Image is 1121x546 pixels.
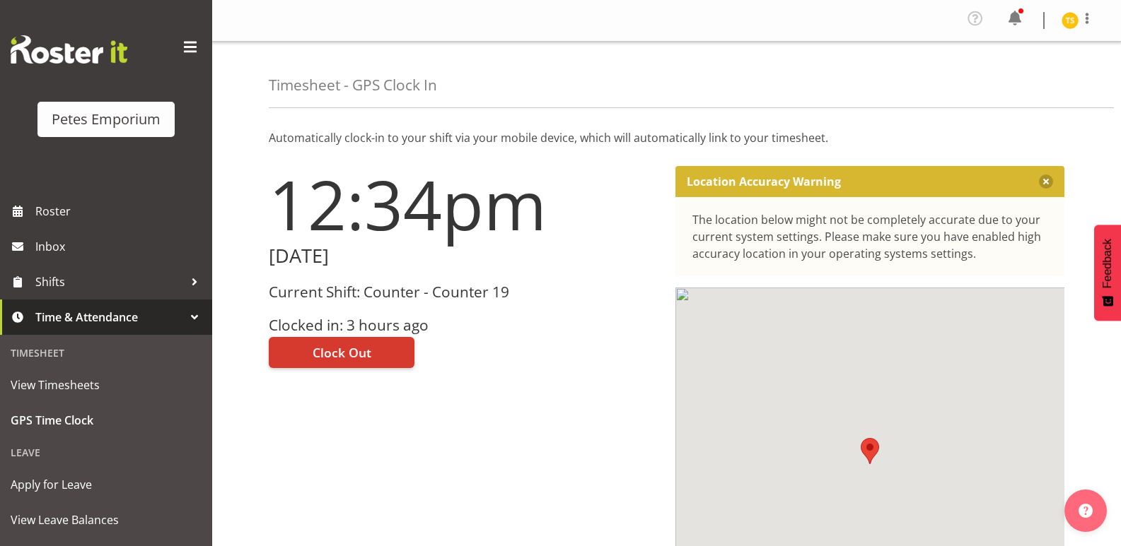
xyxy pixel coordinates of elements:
[35,236,205,257] span: Inbox
[11,35,127,64] img: Rosterit website logo
[11,474,202,495] span: Apply for Leave
[313,343,371,362] span: Clock Out
[269,166,658,242] h1: 12:34pm
[11,410,202,431] span: GPS Time Clock
[4,467,209,502] a: Apply for Leave
[269,245,658,267] h2: [DATE]
[1079,504,1093,518] img: help-xxl-2.png
[1101,239,1114,288] span: Feedback
[269,284,658,300] h3: Current Shift: Counter - Counter 19
[269,77,437,93] h4: Timesheet - GPS Clock In
[11,374,202,396] span: View Timesheets
[35,271,184,292] span: Shifts
[269,337,414,368] button: Clock Out
[35,307,184,328] span: Time & Attendance
[11,509,202,530] span: View Leave Balances
[692,211,1048,262] div: The location below might not be completely accurate due to your current system settings. Please m...
[4,367,209,403] a: View Timesheets
[687,174,841,189] p: Location Accuracy Warning
[4,502,209,538] a: View Leave Balances
[1094,225,1121,321] button: Feedback - Show survey
[35,201,205,222] span: Roster
[269,317,658,333] h3: Clocked in: 3 hours ago
[52,109,161,130] div: Petes Emporium
[269,129,1064,146] p: Automatically clock-in to your shift via your mobile device, which will automatically link to you...
[4,438,209,467] div: Leave
[4,403,209,438] a: GPS Time Clock
[4,338,209,367] div: Timesheet
[1062,12,1079,29] img: tamara-straker11292.jpg
[1039,174,1053,189] button: Close message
